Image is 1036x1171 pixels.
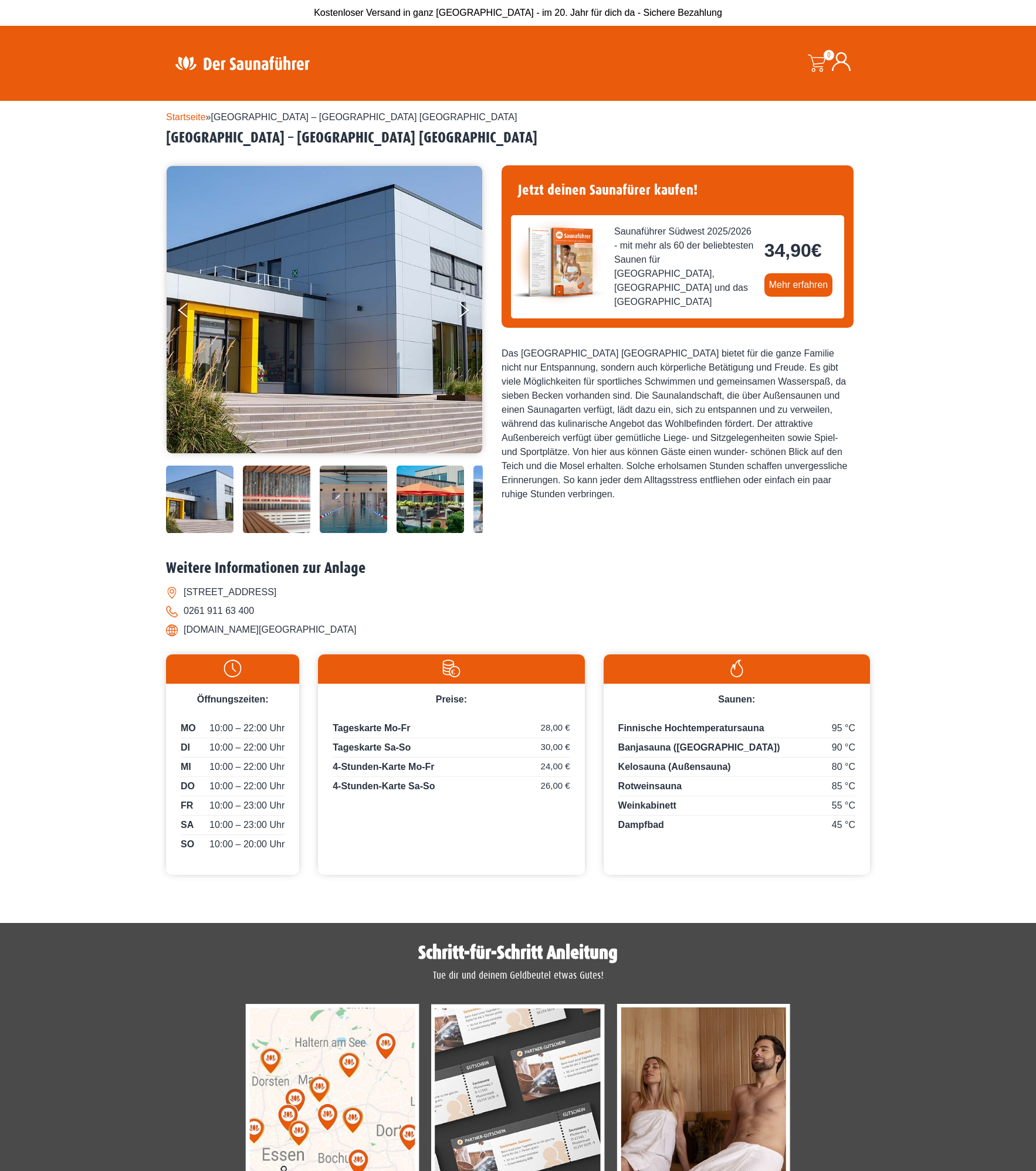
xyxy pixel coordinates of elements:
h2: Weitere Informationen zur Anlage [166,559,870,578]
span: Preise: [436,694,467,704]
span: 10:00 – 22:00 Uhr [209,779,285,793]
h1: Schritt-für-Schritt Anleitung [172,943,864,962]
span: MO [181,721,196,735]
span: Banjasauna ([GEOGRAPHIC_DATA]) [618,742,780,752]
span: Kostenloser Versand in ganz [GEOGRAPHIC_DATA] - im 20. Jahr für dich da - Sichere Bezahlung [314,8,722,18]
span: Weinkabinett [618,800,676,810]
p: 4-Stunden-Karte Mo-Fr [333,760,570,777]
span: Saunaführer Südwest 2025/2026 - mit mehr als 60 der beliebtesten Saunen für [GEOGRAPHIC_DATA], [G... [614,225,755,309]
span: DO [181,779,195,793]
button: Previous [178,298,208,327]
span: Saunen: [718,694,755,704]
span: 28,00 € [541,721,570,735]
span: Finnische Hochtemperatursauna [618,723,764,733]
span: 90 °C [832,741,855,755]
span: Kelosauna (Außensauna) [618,762,731,772]
li: [DOMAIN_NAME][GEOGRAPHIC_DATA] [166,620,870,639]
a: Startseite [166,112,206,122]
p: Tageskarte Mo-Fr [333,721,570,738]
span: DI [181,741,190,755]
span: 95 °C [832,721,855,735]
span: 45 °C [832,818,855,832]
p: Tageskarte Sa-So [333,741,570,758]
span: 0 [824,50,834,60]
span: 26,00 € [541,779,570,793]
img: der-saunafuehrer-2025-suedwest.jpg [511,215,605,309]
span: 10:00 – 22:00 Uhr [209,760,285,774]
span: Öffnungszeiten: [197,694,269,704]
span: SO [181,837,194,851]
h4: Jetzt deinen Saunafürer kaufen! [511,175,844,206]
span: [GEOGRAPHIC_DATA] – [GEOGRAPHIC_DATA] [GEOGRAPHIC_DATA] [211,112,517,122]
span: SA [181,818,194,832]
span: FR [181,799,193,813]
img: Uhr-weiss.svg [172,660,293,677]
div: Das [GEOGRAPHIC_DATA] [GEOGRAPHIC_DATA] bietet für die ganze Familie nicht nur Entspannung, sonde... [502,347,854,501]
bdi: 34,90 [764,240,822,261]
span: Rotweinsauna [618,781,682,791]
span: 10:00 – 20:00 Uhr [209,837,285,851]
h2: [GEOGRAPHIC_DATA] – [GEOGRAPHIC_DATA] [GEOGRAPHIC_DATA] [166,129,870,147]
li: [STREET_ADDRESS] [166,583,870,602]
span: » [166,112,517,122]
button: Next [457,298,486,327]
img: Preise-weiss.svg [324,660,578,677]
span: 80 °C [832,760,855,774]
li: 0261 911 63 400 [166,602,870,620]
span: 10:00 – 23:00 Uhr [209,799,285,813]
span: 10:00 – 22:00 Uhr [209,741,285,755]
span: MI [181,760,191,774]
span: 85 °C [832,779,855,793]
span: € [811,240,822,261]
a: Mehr erfahren [764,273,833,297]
span: 55 °C [832,799,855,813]
span: 24,00 € [541,760,570,773]
span: 30,00 € [541,741,570,754]
span: 10:00 – 22:00 Uhr [209,721,285,735]
p: 4-Stunden-Karte Sa-So [333,779,570,793]
p: Tue dir und deinem Geldbeutel etwas Gutes! [172,968,864,983]
span: 10:00 – 23:00 Uhr [209,818,285,832]
span: Dampfbad [618,820,664,830]
img: Flamme-weiss.svg [610,660,864,677]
